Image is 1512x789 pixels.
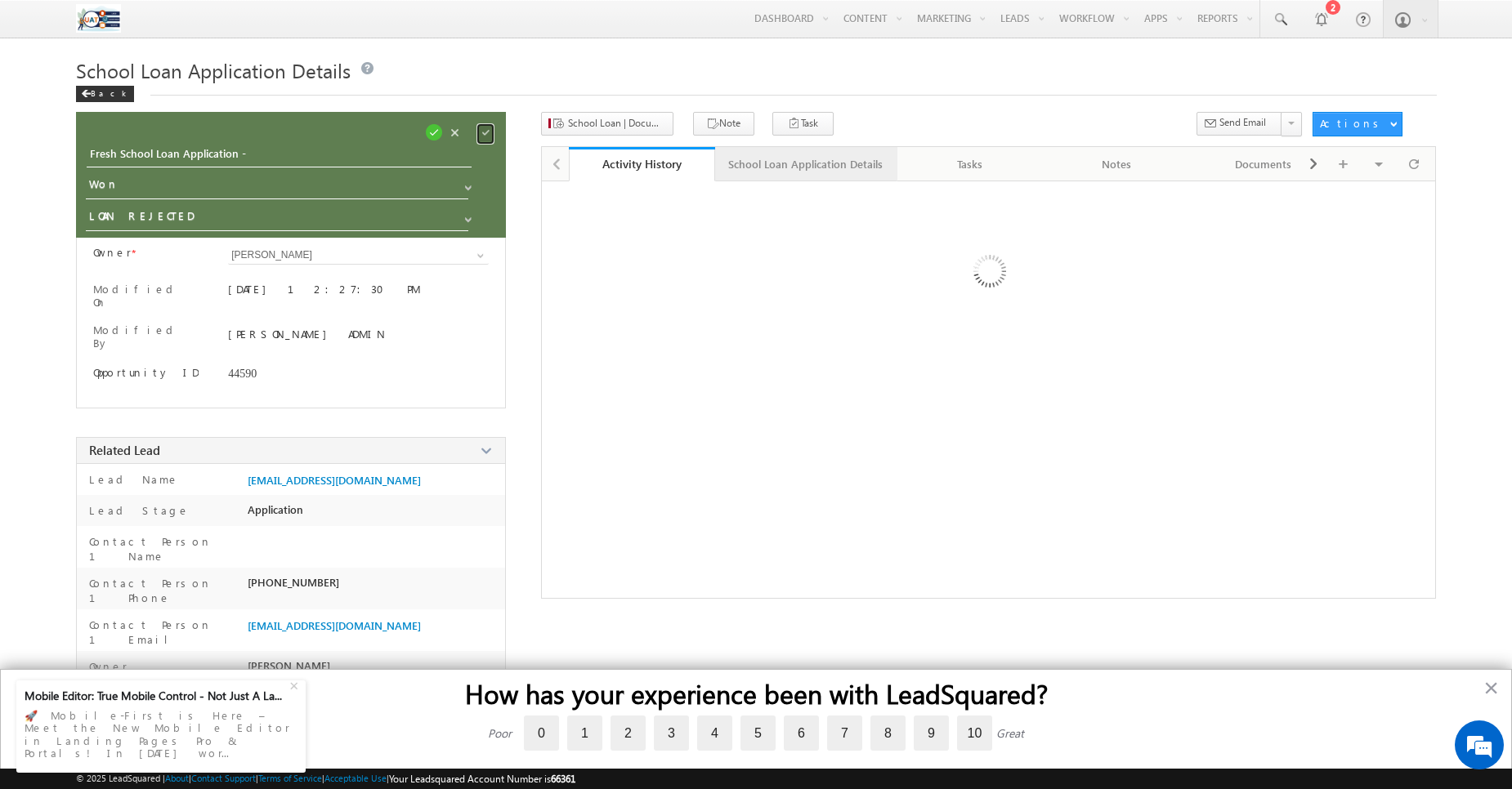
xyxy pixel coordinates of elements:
[21,151,298,489] textarea: Type your message and hit 'Enter'
[551,773,575,785] span: 66361
[740,715,776,751] label: 5
[1057,154,1175,174] div: Notes
[870,715,906,751] label: 8
[611,715,646,751] label: 2
[89,442,160,458] span: Related Lead
[86,174,469,199] input: Status
[85,534,236,564] label: Contact Person 1 Name
[772,112,834,136] button: Task
[25,704,297,764] div: 🚀 Mobile-First is Here – Meet the New Mobile Editor in Landing Pages Pro & Portals! In [DATE] wor...
[1204,154,1322,174] div: Documents
[76,57,351,83] span: School Loan Application Details
[85,659,127,674] label: Owner
[248,474,421,487] span: [EMAIL_ADDRESS][DOMAIN_NAME]
[165,773,189,783] a: About
[1320,116,1385,131] div: Actions
[567,715,602,751] label: 1
[456,207,476,224] a: Show All Items
[488,725,512,741] div: Poor
[258,773,322,783] a: Terms of Service
[93,283,206,309] label: Modified On
[85,472,179,487] label: Lead Name
[693,112,754,136] button: Note
[28,86,69,107] img: d_60004797649_company_0_60004797649
[324,773,387,783] a: Acceptable Use
[228,246,489,265] input: Type to Search
[222,503,297,525] em: Start Chat
[93,366,199,379] label: Opportunity ID
[784,715,819,751] label: 6
[85,503,190,518] label: Lead Stage
[76,4,121,33] img: Custom Logo
[248,619,421,632] span: [EMAIL_ADDRESS][DOMAIN_NAME]
[93,323,206,350] label: Modified By
[25,689,288,703] div: Mobile Editor: True Mobile Control - Not Just A La...
[286,675,306,694] div: +
[85,617,236,647] label: Contact Person 1 Email
[248,503,303,516] span: Application
[468,247,489,264] a: Show All Items
[228,282,489,305] div: [DATE] 12:27:30 PM
[85,86,275,107] div: Chat with us now
[248,659,330,672] span: [PERSON_NAME]
[76,771,575,787] span: © 2025 LeadSquared | | | | |
[34,678,1478,709] h2: How has your experience been with LeadSquared?
[996,725,1024,741] div: Great
[228,327,489,341] div: [PERSON_NAME] ADMIN
[191,773,256,783] a: Contact Support
[581,156,703,172] div: Activity History
[389,773,575,785] span: Your Leadsquared Account Number is
[87,145,472,167] input: Opportunity Name Opportunity Name
[268,8,307,47] div: Minimize live chat window
[568,116,666,131] span: School Loan | Document Collected Activity Ver1.0 - Clone
[697,715,732,751] label: 4
[654,715,689,751] label: 3
[456,176,476,192] a: Show All Items
[86,206,469,231] input: Stage
[914,715,949,751] label: 9
[910,154,1029,174] div: Tasks
[1483,675,1499,701] button: Close
[76,86,134,102] div: Back
[228,366,489,381] div: 44590
[93,246,132,259] label: Owner
[248,576,339,589] span: [PHONE_NUMBER]
[85,576,236,605] label: Contact Person 1 Phone
[827,715,862,751] label: 7
[524,715,559,751] label: 0
[957,715,992,751] label: 10
[1219,115,1266,130] span: Send Email
[904,189,1073,359] img: Loading ...
[728,154,883,174] div: School Loan Application Details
